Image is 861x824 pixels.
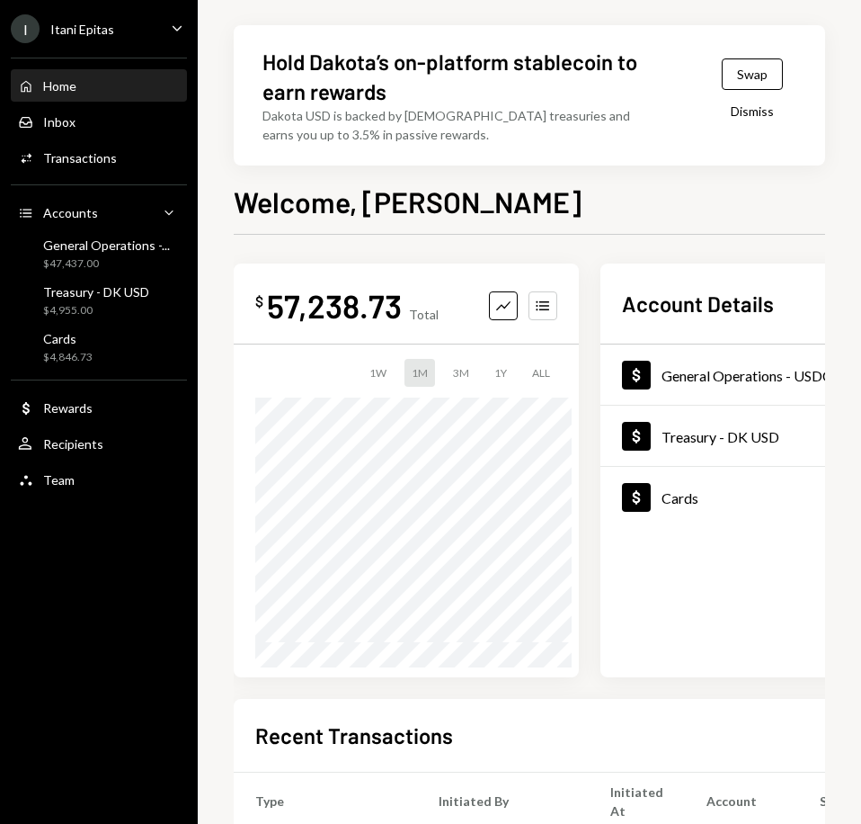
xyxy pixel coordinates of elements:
[661,428,779,445] div: Treasury - DK USD
[11,326,187,369] a: Cards$4,846.73
[43,400,93,416] div: Rewards
[525,359,557,387] div: ALL
[43,436,103,452] div: Recipients
[11,232,187,275] a: General Operations -...$47,437.00
[446,359,476,387] div: 3M
[404,359,435,387] div: 1M
[43,350,93,365] div: $4,846.73
[262,47,649,106] div: Hold Dakota’s on-platform stablecoin to earn rewards
[722,58,783,90] button: Swap
[661,367,832,384] div: General Operations - USDC
[43,284,149,300] div: Treasury - DK USD
[708,90,796,132] button: Dismiss
[11,463,187,496] a: Team
[43,237,170,253] div: General Operations -...
[11,14,40,43] div: I
[43,78,76,94] div: Home
[622,289,774,318] h2: Account Details
[11,391,187,424] a: Rewards
[267,285,402,326] div: 57,238.73
[11,279,187,322] a: Treasury - DK USD$4,955.00
[11,427,187,460] a: Recipients
[487,359,514,387] div: 1Y
[43,331,93,346] div: Cards
[43,256,170,272] div: $47,437.00
[255,292,263,310] div: $
[43,303,149,318] div: $4,955.00
[11,69,187,102] a: Home
[43,472,75,488] div: Team
[11,105,187,138] a: Inbox
[661,489,698,506] div: Cards
[43,114,75,130] div: Inbox
[262,106,663,144] div: Dakota USD is backed by [DEMOGRAPHIC_DATA] treasuries and earns you up to 3.5% in passive rewards.
[50,22,114,37] div: Itani Epitas
[11,141,187,174] a: Transactions
[11,196,187,228] a: Accounts
[234,184,581,219] h1: Welcome, [PERSON_NAME]
[409,307,439,322] div: Total
[255,721,453,750] h2: Recent Transactions
[362,359,394,387] div: 1W
[43,205,98,220] div: Accounts
[43,150,117,166] div: Transactions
